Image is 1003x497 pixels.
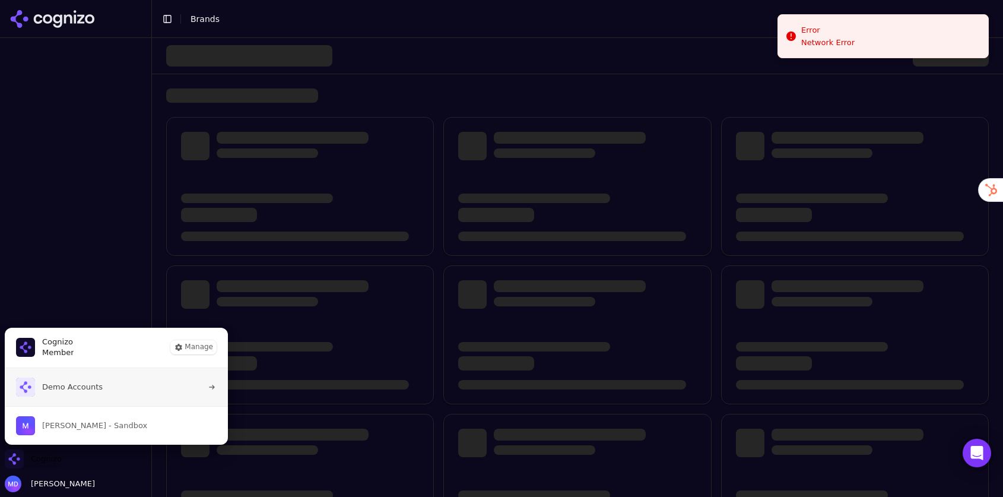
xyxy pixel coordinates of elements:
[5,476,21,492] img: Melissa Dowd
[5,449,24,468] img: Cognizo
[801,24,855,36] div: Error
[191,13,970,25] nav: breadcrumb
[5,328,228,445] div: Cognizo is active
[5,449,62,468] button: Close organization switcher
[31,454,62,464] span: Cognizo
[42,382,103,392] span: Demo Accounts
[16,338,35,357] img: Cognizo
[42,347,74,358] span: Member
[191,14,220,24] span: Brands
[16,416,35,435] img: Melissa Dowd - Sandbox
[26,479,95,489] span: [PERSON_NAME]
[5,476,95,492] button: Open user button
[16,378,35,397] img: Demo Accounts
[963,439,991,467] div: Open Intercom Messenger
[42,337,74,347] span: Cognizo
[42,420,147,431] span: Melissa Dowd - Sandbox
[801,37,855,48] div: Network Error
[4,368,228,445] div: List of all organization memberships
[170,340,217,354] button: Manage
